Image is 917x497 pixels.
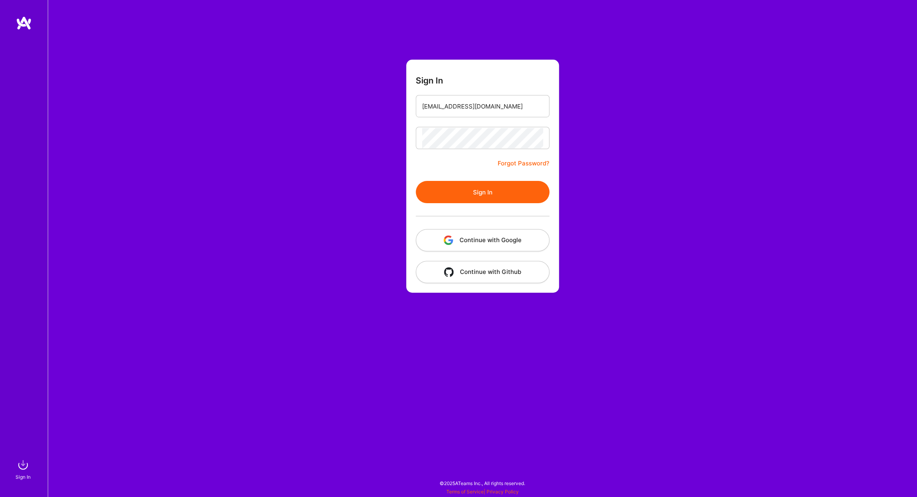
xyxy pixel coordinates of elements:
img: sign in [15,457,31,473]
a: Privacy Policy [487,489,519,495]
img: icon [444,235,453,245]
span: | [446,489,519,495]
div: Sign In [16,473,31,481]
div: © 2025 ATeams Inc., All rights reserved. [48,473,917,493]
a: Terms of Service [446,489,484,495]
img: logo [16,16,32,30]
input: Email... [422,96,543,116]
button: Continue with Github [416,261,549,283]
a: Forgot Password? [498,159,549,168]
button: Sign In [416,181,549,203]
img: icon [444,267,454,277]
h3: Sign In [416,76,443,85]
button: Continue with Google [416,229,549,251]
a: sign inSign In [17,457,31,481]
